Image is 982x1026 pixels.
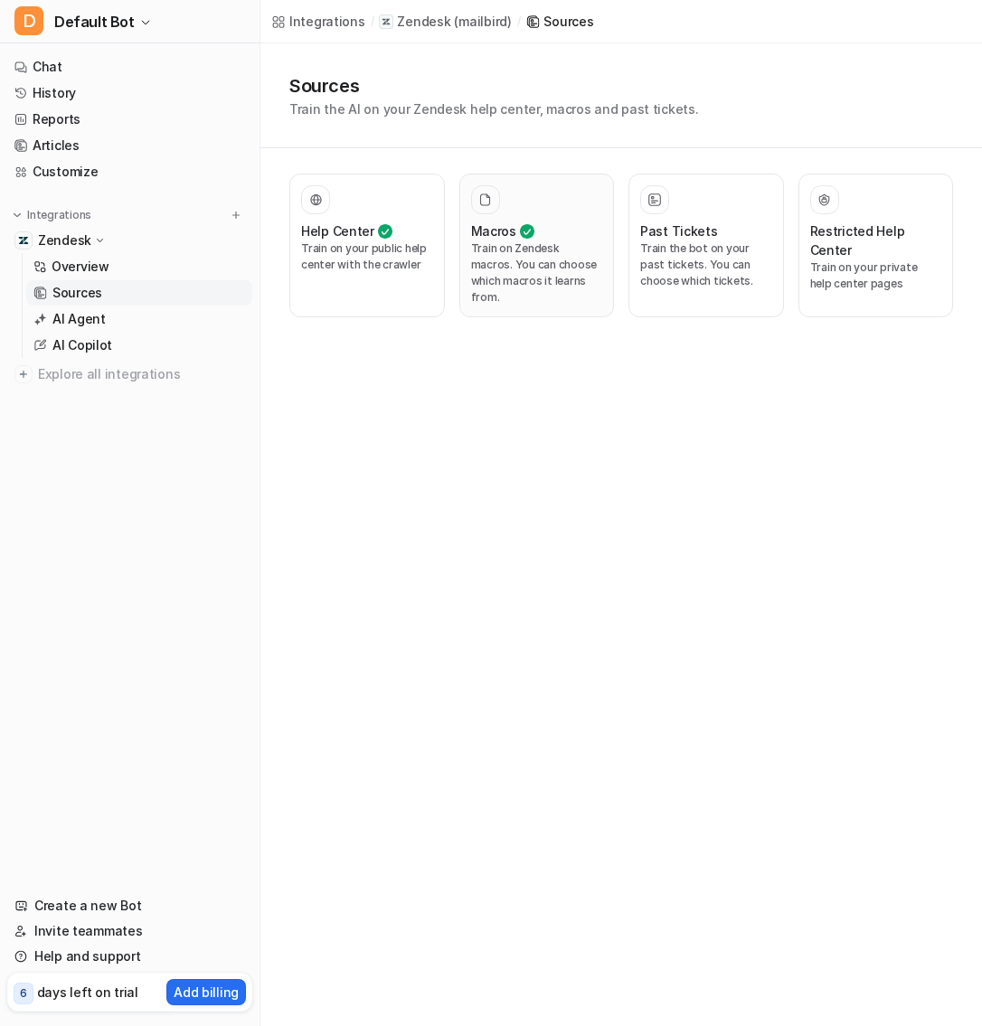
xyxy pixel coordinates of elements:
span: Explore all integrations [38,360,245,389]
a: Overview [26,254,252,279]
p: Train on your public help center with the crawler [301,240,433,273]
a: Invite teammates [7,918,252,944]
a: Create a new Bot [7,893,252,918]
button: Past TicketsTrain the bot on your past tickets. You can choose which tickets. [628,174,784,317]
a: Articles [7,133,252,158]
a: AI Agent [26,306,252,332]
div: Sources [543,12,593,31]
button: Restricted Help CenterTrain on your private help center pages [798,174,954,317]
p: Overview [52,258,109,276]
a: Zendesk(mailbird) [379,13,511,31]
a: Sources [525,12,593,31]
p: AI Agent [52,310,106,328]
p: Sources [52,284,102,302]
h1: Sources [289,72,699,99]
p: Train on your private help center pages [810,259,942,292]
button: Integrations [7,206,97,224]
span: / [517,14,521,30]
p: Zendesk [397,13,450,31]
img: explore all integrations [14,365,33,383]
p: Integrations [27,208,91,222]
h3: Help Center [301,221,374,240]
a: Integrations [271,12,365,31]
a: Reports [7,107,252,132]
button: MacrosTrain on Zendesk macros. You can choose which macros it learns from. [459,174,615,317]
img: expand menu [11,209,24,221]
button: Add billing [166,979,246,1005]
p: days left on trial [37,983,138,1002]
a: Explore all integrations [7,362,252,387]
div: Integrations [289,12,365,31]
h3: Macros [471,221,516,240]
h3: Restricted Help Center [810,221,942,259]
a: AI Copilot [26,333,252,358]
p: 6 [20,985,27,1002]
a: Sources [26,280,252,306]
a: Help and support [7,944,252,969]
span: / [371,14,374,30]
span: Default Bot [54,9,135,34]
p: Train the bot on your past tickets. You can choose which tickets. [640,240,772,289]
span: D [14,6,43,35]
p: Zendesk [38,231,91,249]
img: menu_add.svg [230,209,242,221]
p: Add billing [174,983,239,1002]
h3: Past Tickets [640,221,718,240]
a: Chat [7,54,252,80]
p: Train the AI on your Zendesk help center, macros and past tickets. [289,99,699,118]
p: ( mailbird ) [454,13,511,31]
button: Help CenterTrain on your public help center with the crawler [289,174,445,317]
p: AI Copilot [52,336,112,354]
a: History [7,80,252,106]
img: Zendesk [18,235,29,246]
a: Customize [7,159,252,184]
p: Train on Zendesk macros. You can choose which macros it learns from. [471,240,603,306]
